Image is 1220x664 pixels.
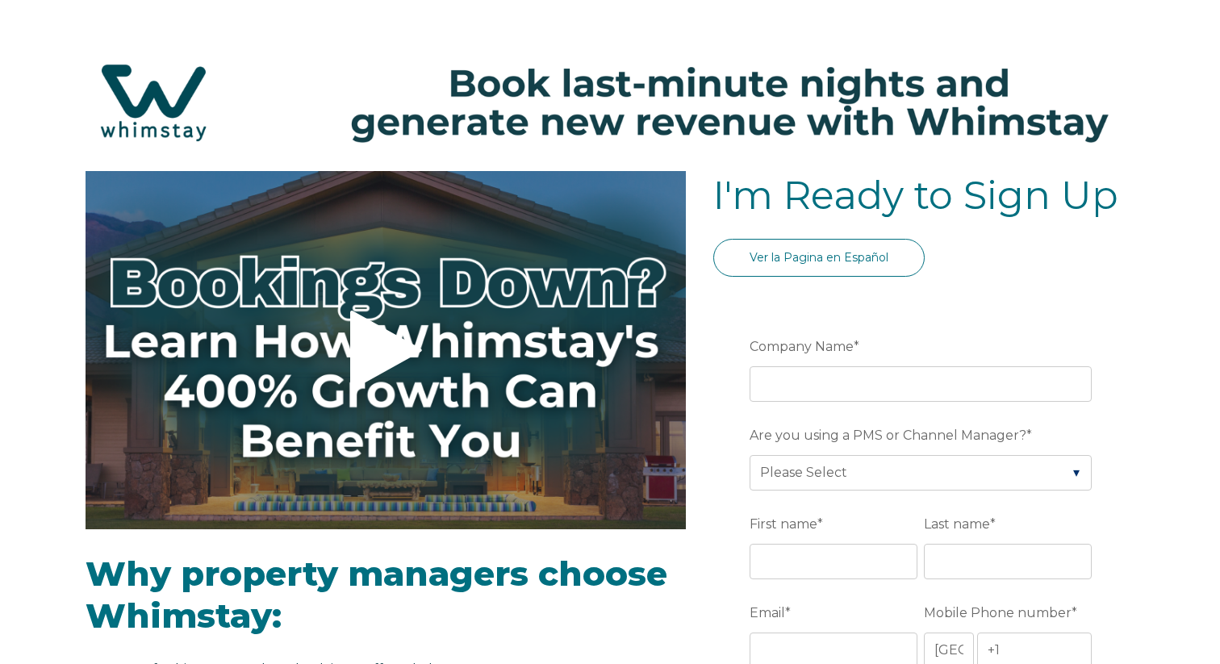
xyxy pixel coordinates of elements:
[86,553,667,637] span: Why property managers choose Whimstay:
[750,600,785,625] span: Email
[750,512,817,537] span: First name
[750,334,854,359] span: Company Name
[16,40,1204,165] img: Hubspot header for SSOB (4)
[924,600,1072,625] span: Mobile Phone number
[924,512,990,537] span: Last name
[713,172,1118,219] span: I'm Ready to Sign Up
[750,423,1026,448] span: Are you using a PMS or Channel Manager?
[713,239,925,277] a: Ver la Pagina en Español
